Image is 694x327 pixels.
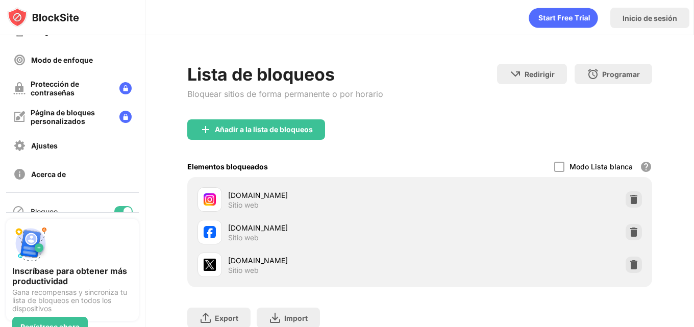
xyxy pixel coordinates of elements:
img: lock-menu.svg [119,82,132,94]
img: settings-off.svg [13,139,26,152]
div: Inicio de sesión [623,14,677,22]
div: Protección de contraseñas [31,80,111,97]
div: Bloqueo [31,207,58,216]
div: Sitio web [228,200,259,210]
div: Añadir a la lista de bloqueos [215,125,313,134]
div: Import [284,314,308,322]
div: [DOMAIN_NAME] [228,190,420,200]
img: password-protection-off.svg [13,82,26,94]
img: favicons [204,226,216,238]
img: lock-menu.svg [119,111,132,123]
img: logo-blocksite.svg [7,7,79,28]
img: focus-off.svg [13,54,26,66]
div: [DOMAIN_NAME] [228,222,420,233]
img: blocking-icon.svg [12,205,24,217]
img: customize-block-page-off.svg [13,111,26,123]
div: [DOMAIN_NAME] [228,255,420,266]
div: Inscríbase para obtener más productividad [12,266,133,286]
div: animation [529,8,598,28]
div: Gana recompensas y sincroniza tu lista de bloqueos en todos los dispositivos [12,288,133,313]
div: Elementos bloqueados [187,162,268,171]
div: Programar [602,70,640,79]
div: Lista de bloqueos [187,64,383,85]
div: Sitio web [228,266,259,275]
img: push-signup.svg [12,225,49,262]
img: about-off.svg [13,168,26,181]
div: Sitio web [228,233,259,242]
div: Redirigir [525,70,555,79]
div: Acerca de [31,170,66,179]
div: Modo Lista blanca [569,162,633,171]
div: Bloquear sitios de forma permanente o por horario [187,89,383,99]
div: Usage Limit [31,27,72,36]
div: Ajustes [31,141,58,150]
img: favicons [204,193,216,206]
div: Modo de enfoque [31,56,93,64]
div: Página de bloques personalizados [31,108,111,125]
div: Export [215,314,238,322]
img: favicons [204,259,216,271]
